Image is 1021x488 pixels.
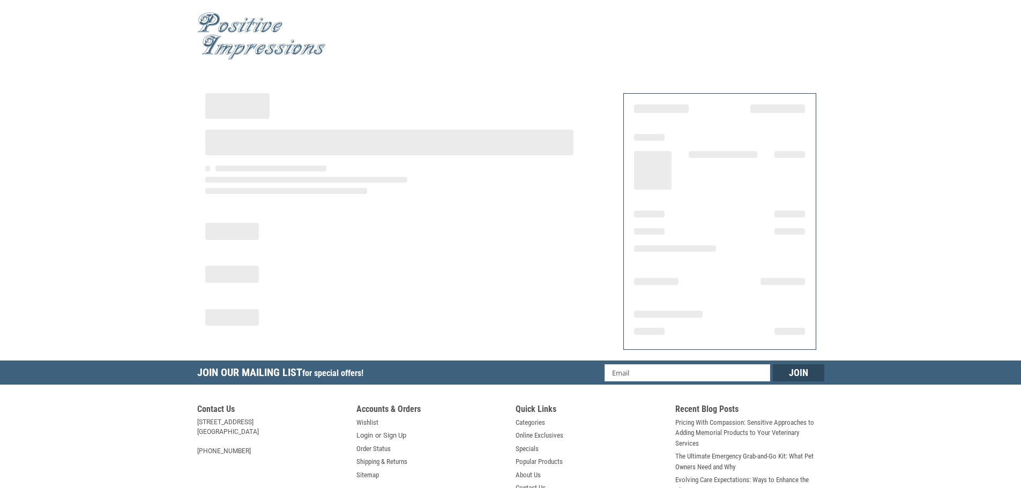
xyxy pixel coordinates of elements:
a: Order Status [356,444,391,454]
input: Join [773,364,824,381]
a: Specials [516,444,539,454]
a: Shipping & Returns [356,456,407,467]
a: Pricing With Compassion: Sensitive Approaches to Adding Memorial Products to Your Veterinary Serv... [675,417,824,449]
address: [STREET_ADDRESS] [GEOGRAPHIC_DATA] [PHONE_NUMBER] [197,417,346,456]
a: Sitemap [356,470,379,481]
a: About Us [516,470,541,481]
a: Sign Up [383,430,406,441]
a: Popular Products [516,456,563,467]
img: Positive Impressions [197,12,326,60]
a: Wishlist [356,417,378,428]
a: The Ultimate Emergency Grab-and-Go Kit: What Pet Owners Need and Why [675,451,824,472]
h5: Recent Blog Posts [675,404,824,417]
input: Email [605,364,770,381]
span: for special offers! [302,368,363,378]
h5: Join Our Mailing List [197,361,369,388]
a: Login [356,430,373,441]
span: or [369,430,387,441]
a: Categories [516,417,545,428]
a: Online Exclusives [516,430,563,441]
h5: Contact Us [197,404,346,417]
h5: Quick Links [516,404,665,417]
h5: Accounts & Orders [356,404,505,417]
